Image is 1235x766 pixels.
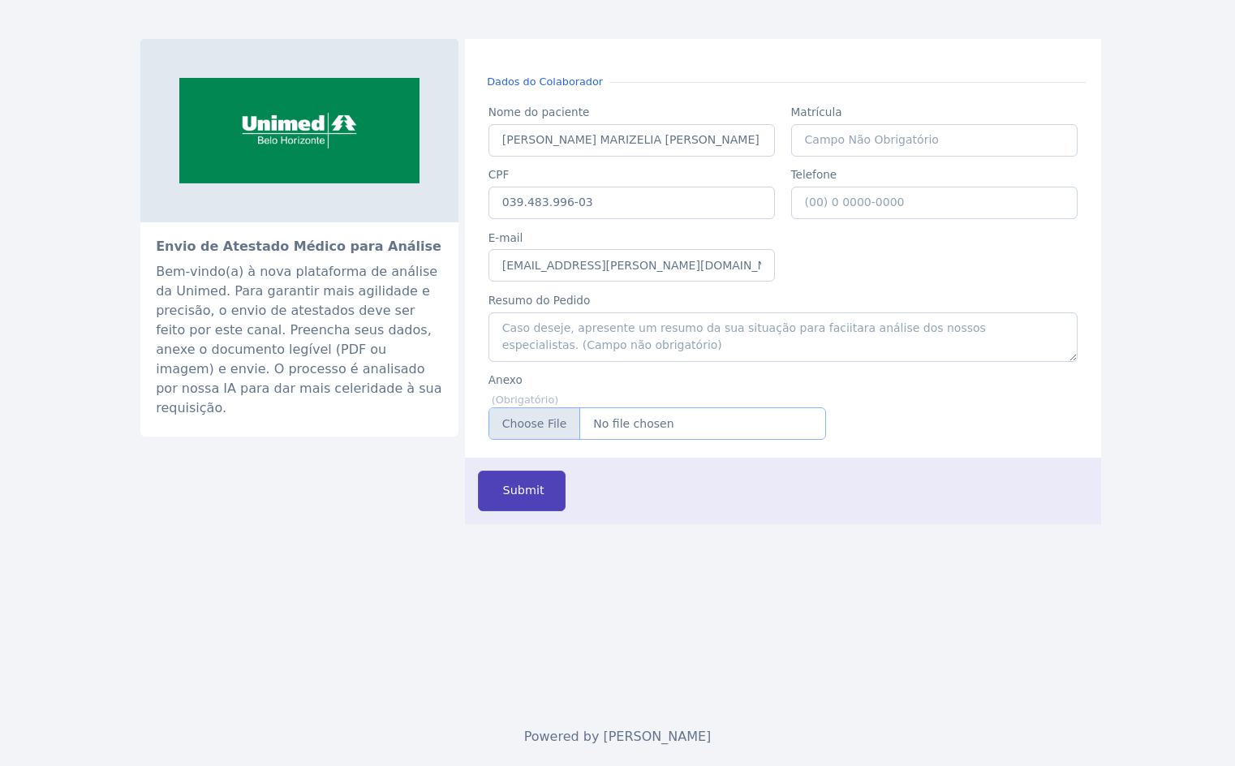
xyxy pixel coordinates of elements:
label: Anexo [488,372,826,388]
span: Powered by [PERSON_NAME] [524,729,712,744]
button: Submit [478,471,566,510]
input: Campo Não Obrigatório [791,124,1078,157]
h2: Envio de Atestado Médico para Análise [156,238,443,256]
input: (00) 0 0000-0000 [791,187,1078,219]
input: Preencha aqui seu nome completo [488,124,776,157]
input: nome.sobrenome@empresa.com [488,249,776,282]
label: E-mail [488,230,776,246]
input: 000.000.000-00 [488,187,776,219]
small: (Obrigatório) [492,394,558,406]
label: Resumo do Pedido [488,292,1078,308]
label: Matrícula [791,104,1078,120]
img: sistemaocemg.coop.br-unimed-bh-e-eleita-a-melhor-empresa-de-planos-de-saude-do-brasil-giro-2.png [140,39,458,222]
label: Nome do paciente [488,104,776,120]
label: Telefone [791,166,1078,183]
span: Submit [500,482,544,500]
input: Anexe-se aqui seu atestado (PDF ou Imagem) [488,407,826,440]
div: Bem-vindo(a) à nova plataforma de análise da Unimed. Para garantir mais agilidade e precisão, o e... [156,262,443,418]
small: Dados do Colaborador [480,74,609,89]
label: CPF [488,166,776,183]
